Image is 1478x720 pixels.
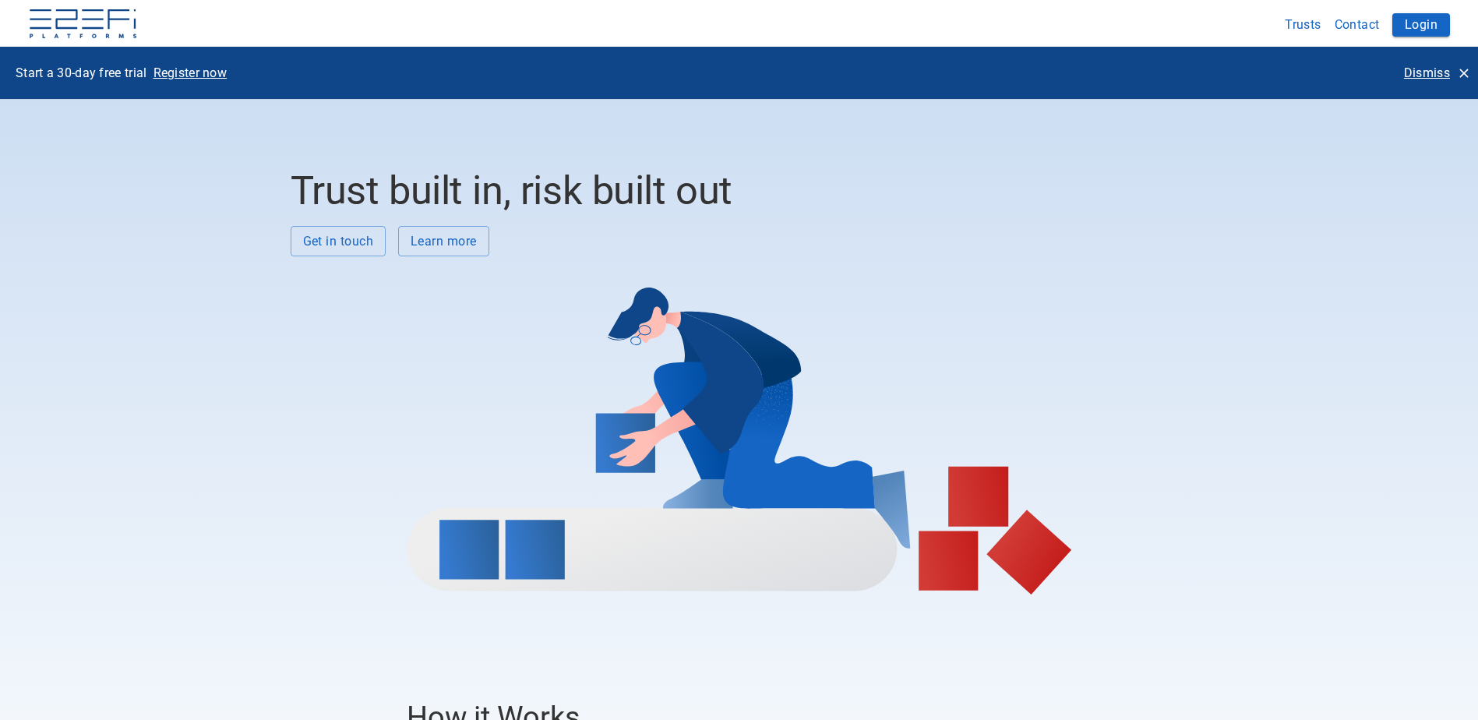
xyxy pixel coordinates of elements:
[291,168,1188,214] h2: Trust built in, risk built out
[16,64,147,82] p: Start a 30-day free trial
[1404,64,1450,82] p: Dismiss
[147,59,234,86] button: Register now
[1398,59,1475,86] button: Dismiss
[398,226,489,256] button: Learn more
[291,226,386,256] button: Get in touch
[153,64,228,82] p: Register now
